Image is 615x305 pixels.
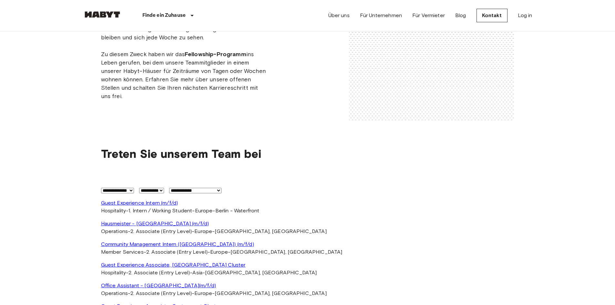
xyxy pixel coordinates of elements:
span: 1. Intern / Working Student [128,208,192,214]
a: Office Assistant - [GEOGRAPHIC_DATA](m/f/d) [101,282,514,290]
span: Asia [192,269,202,276]
p: Finde ein Zuhause [142,12,186,19]
span: 2. Associate (Entry Level) [130,290,192,296]
span: [GEOGRAPHIC_DATA], [GEOGRAPHIC_DATA] [205,269,317,276]
a: Für Vermieter [412,12,445,19]
span: Hospitality [101,269,126,276]
a: Guest Experience Associate, [GEOGRAPHIC_DATA] Cluster [101,261,514,269]
span: - - - [101,290,327,296]
span: Europe [210,249,228,255]
span: Europe [194,290,212,296]
a: Blog [455,12,466,19]
a: Kontakt [477,9,507,22]
span: Wir bieten ein ausgewogenes Verhältnis zwischen Büro- und Heimarbeit und ermöglichen es unserem T... [101,8,266,100]
a: Über uns [328,12,350,19]
span: [GEOGRAPHIC_DATA], [GEOGRAPHIC_DATA] [231,249,342,255]
span: Europe [194,228,212,234]
span: 2. Associate (Entry Level) [130,228,192,234]
span: [GEOGRAPHIC_DATA], [GEOGRAPHIC_DATA] [215,228,326,234]
span: - - - [101,269,317,276]
span: Europe [195,208,213,214]
span: 2. Associate (Entry Level) [128,269,190,276]
a: Log in [518,12,532,19]
a: Guest Experience Intern (m/f/d) [101,199,514,207]
img: Habyt [83,11,122,18]
span: Hospitality [101,208,126,214]
a: Community Management Intern ([GEOGRAPHIC_DATA]) (m/f/d) [101,240,514,248]
span: - - - [101,249,343,255]
a: Für Unternehmen [360,12,402,19]
span: 2. Associate (Entry Level) [146,249,208,255]
span: - - - [101,228,327,234]
span: Treten Sie unserem Team bei [101,147,261,161]
span: Operations [101,290,128,296]
span: Berlin - Waterfront [215,208,260,214]
span: - - - [101,208,260,214]
span: [GEOGRAPHIC_DATA], [GEOGRAPHIC_DATA] [215,290,326,296]
span: Operations [101,228,128,234]
a: Hausmeister - [GEOGRAPHIC_DATA] (m/f/d) [101,220,514,228]
b: Fellowship-Programm [185,51,246,58]
span: Member Services [101,249,144,255]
